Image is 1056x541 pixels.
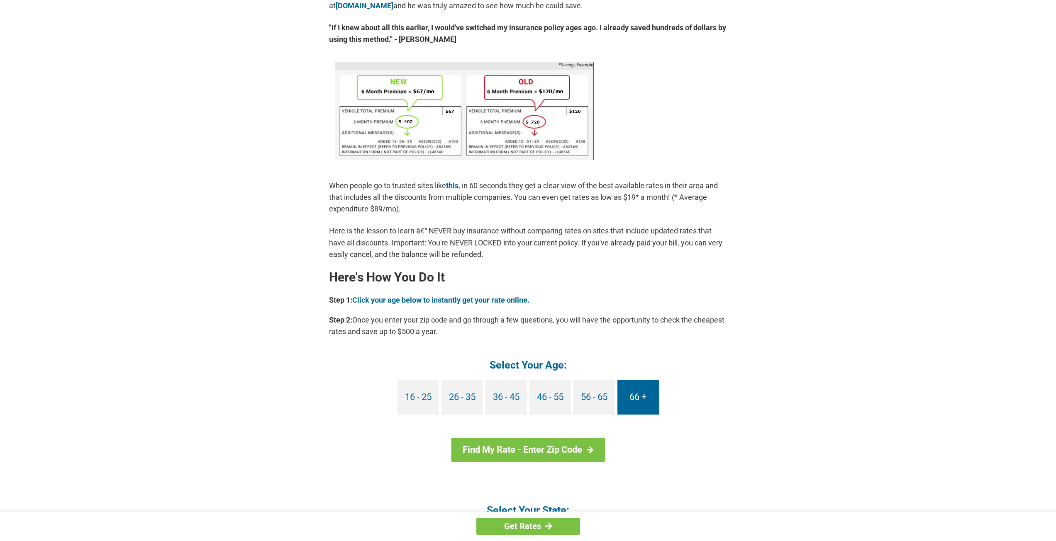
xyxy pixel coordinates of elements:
a: Find My Rate - Enter Zip Code [451,438,605,462]
strong: "If I knew about all this earlier, I would've switched my insurance policy ages ago. I already sa... [329,22,727,45]
b: Step 2: [329,315,352,324]
b: Step 1: [329,296,352,304]
a: 46 - 55 [529,380,571,415]
a: Get Rates [476,518,580,535]
a: 66 + [617,380,659,415]
h4: Select Your State: [329,503,727,517]
a: [DOMAIN_NAME] [336,1,393,10]
a: 56 - 65 [573,380,615,415]
p: When people go to trusted sites like , in 60 seconds they get a clear view of the best available ... [329,180,727,215]
p: Once you enter your zip code and go through a few questions, you will have the opportunity to che... [329,314,727,337]
h4: Select Your Age: [329,358,727,372]
a: 16 - 25 [398,380,439,415]
a: this [446,181,458,190]
h2: Here's How You Do It [329,271,727,284]
a: 36 - 45 [485,380,527,415]
a: Click your age below to instantly get your rate online. [352,296,529,304]
a: 26 - 35 [441,380,483,415]
p: Here is the lesson to learn â€“ NEVER buy insurance without comparing rates on sites that include... [329,225,727,260]
img: savings [335,62,594,160]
